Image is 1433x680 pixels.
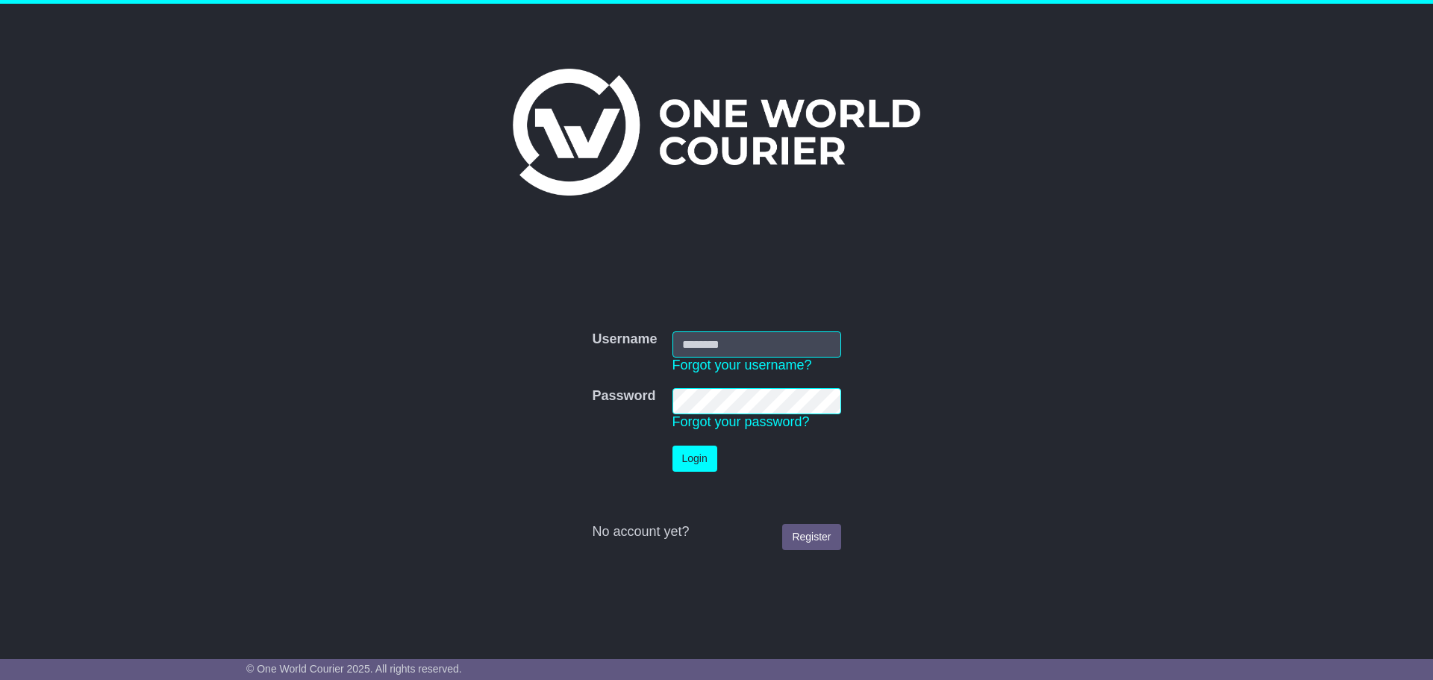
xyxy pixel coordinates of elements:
div: No account yet? [592,524,840,540]
button: Login [672,446,717,472]
span: © One World Courier 2025. All rights reserved. [246,663,462,675]
img: One World [513,69,920,196]
label: Password [592,388,655,405]
a: Forgot your username? [672,358,812,372]
a: Register [782,524,840,550]
label: Username [592,331,657,348]
a: Forgot your password? [672,414,810,429]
